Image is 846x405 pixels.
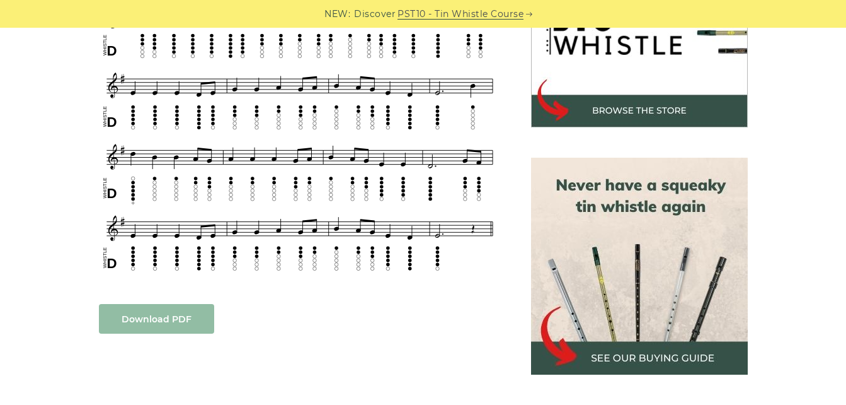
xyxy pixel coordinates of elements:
a: Download PDF [99,304,214,334]
img: tin whistle buying guide [531,158,748,375]
a: PST10 - Tin Whistle Course [397,7,523,21]
span: Discover [354,7,396,21]
span: NEW: [324,7,350,21]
